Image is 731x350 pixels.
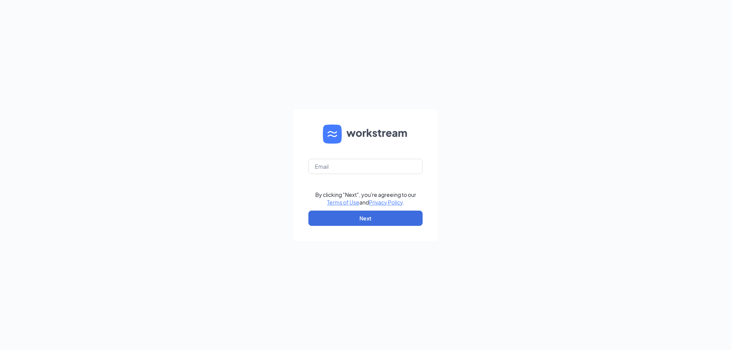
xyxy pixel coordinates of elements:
img: WS logo and Workstream text [323,125,408,144]
input: Email [308,159,423,174]
div: By clicking "Next", you're agreeing to our and . [315,191,416,206]
button: Next [308,211,423,226]
a: Terms of Use [327,199,359,206]
a: Privacy Policy [369,199,403,206]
